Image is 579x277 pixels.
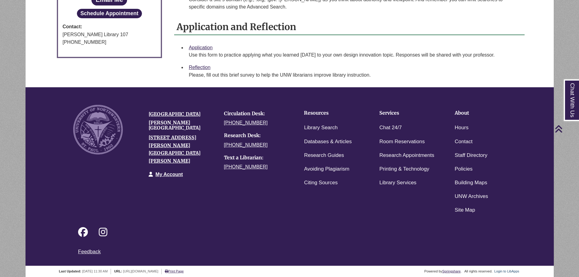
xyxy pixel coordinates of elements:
button: Schedule Appointment [77,9,142,18]
span: URL: [114,269,122,273]
a: Feedback [78,249,101,254]
a: Hours [455,123,468,132]
a: Reflection [189,65,210,70]
a: Print Page [165,269,184,273]
a: UNW Archives [455,192,488,201]
h4: Text a Librarian: [224,155,290,161]
div: Use this form to practice applying what you learned [DATE] to your own design innovation topic. R... [189,51,520,59]
span: [DATE] 11:30 AM [82,269,108,273]
h4: Circulation Desk: [224,111,290,116]
a: Application [189,45,212,50]
a: Contact [455,137,473,146]
div: All rights reserved. [464,269,494,273]
h2: Application and Reflection [174,19,525,35]
a: Avoiding Plagiarism [304,165,349,174]
h4: Research Desk: [224,133,290,138]
a: Printing & Technology [379,165,429,174]
a: [GEOGRAPHIC_DATA] [149,111,201,117]
a: Building Maps [455,178,487,187]
div: [PHONE_NUMBER] [63,38,156,46]
a: Library Services [379,178,416,187]
a: Research Appointments [379,151,434,160]
i: Follow on Instagram [99,227,107,237]
div: Please, fill out this brief survey to help ​the UNW librarians improve library instruction. [189,71,520,79]
img: UNW seal [73,105,123,154]
a: Site Map [455,206,475,215]
i: Print Page [165,270,168,273]
h4: [PERSON_NAME][GEOGRAPHIC_DATA] [149,120,215,131]
a: Staff Directory [455,151,487,160]
a: Library Search [304,123,338,132]
span: [URL][DOMAIN_NAME] [123,269,158,273]
h4: Services [379,110,436,116]
strong: Contact: [63,23,156,31]
a: [PHONE_NUMBER] [224,142,268,147]
span: Last Updated: [59,269,81,273]
a: Citing Sources [304,178,338,187]
a: Research Guides [304,151,344,160]
a: Databases & Articles [304,137,352,146]
a: Login to LibApps [494,269,519,273]
a: Springshare [442,269,460,273]
i: Follow on Facebook [78,227,88,237]
h4: About [455,110,511,116]
div: Powered by . [423,269,463,273]
a: Room Reservations [379,137,425,146]
a: [PHONE_NUMBER] [224,164,268,169]
div: [PERSON_NAME] Library 107 [63,31,156,39]
a: Back to Top [555,125,577,133]
a: Chat 24/7 [379,123,402,132]
a: My Account [156,172,183,177]
h4: Resources [304,110,360,116]
a: Policies [455,165,473,174]
a: [STREET_ADDRESS][PERSON_NAME][GEOGRAPHIC_DATA][PERSON_NAME] [149,134,201,164]
a: [PHONE_NUMBER] [224,120,268,125]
